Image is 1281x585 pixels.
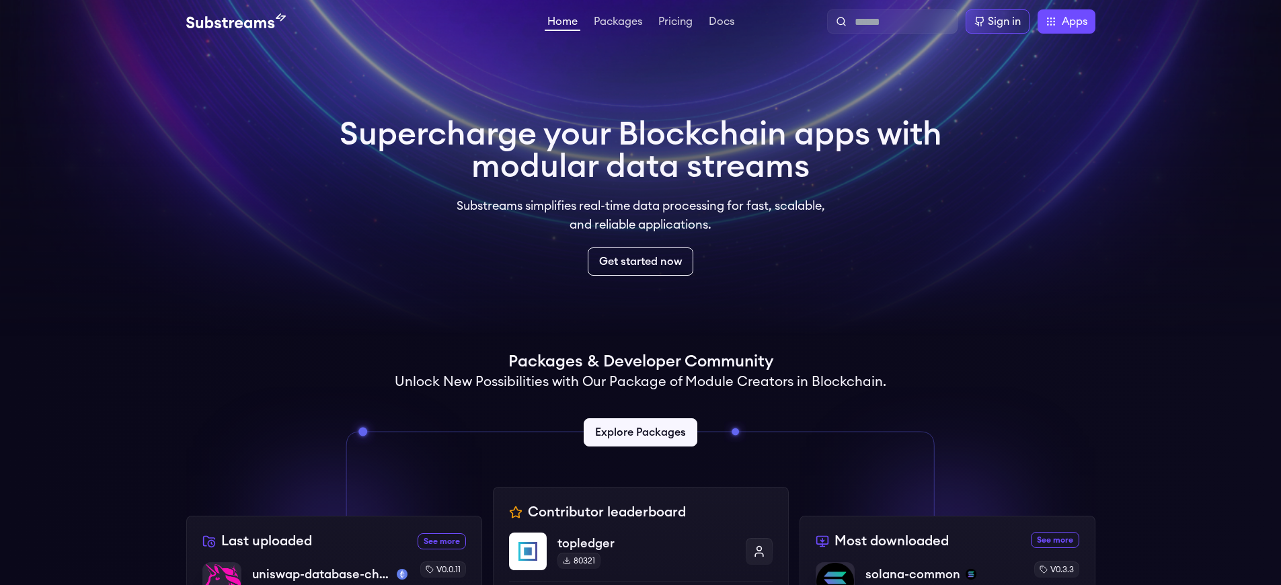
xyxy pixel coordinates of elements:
div: 80321 [557,553,600,569]
a: Home [545,16,580,31]
a: Docs [706,16,737,30]
p: solana-common [865,565,960,584]
p: topledger [557,534,735,553]
a: Pricing [656,16,695,30]
a: See more most downloaded packages [1031,532,1079,548]
a: Sign in [966,9,1030,34]
p: uniswap-database-changes-sepolia [252,565,391,584]
a: See more recently uploaded packages [418,533,466,549]
h2: Unlock New Possibilities with Our Package of Module Creators in Blockchain. [395,373,886,391]
span: Apps [1062,13,1087,30]
a: Packages [591,16,645,30]
a: Explore Packages [584,418,697,446]
h1: Supercharge your Blockchain apps with modular data streams [340,118,942,183]
p: Substreams simplifies real-time data processing for fast, scalable, and reliable applications. [447,196,834,234]
div: v0.3.3 [1034,561,1079,578]
img: solana [966,569,976,580]
div: v0.0.11 [420,561,466,578]
div: Sign in [988,13,1021,30]
img: sepolia [397,569,407,580]
img: Substream's logo [186,13,286,30]
a: topledgertopledger80321 [509,533,773,581]
a: Get started now [588,247,693,276]
h1: Packages & Developer Community [508,351,773,373]
img: topledger [509,533,547,570]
